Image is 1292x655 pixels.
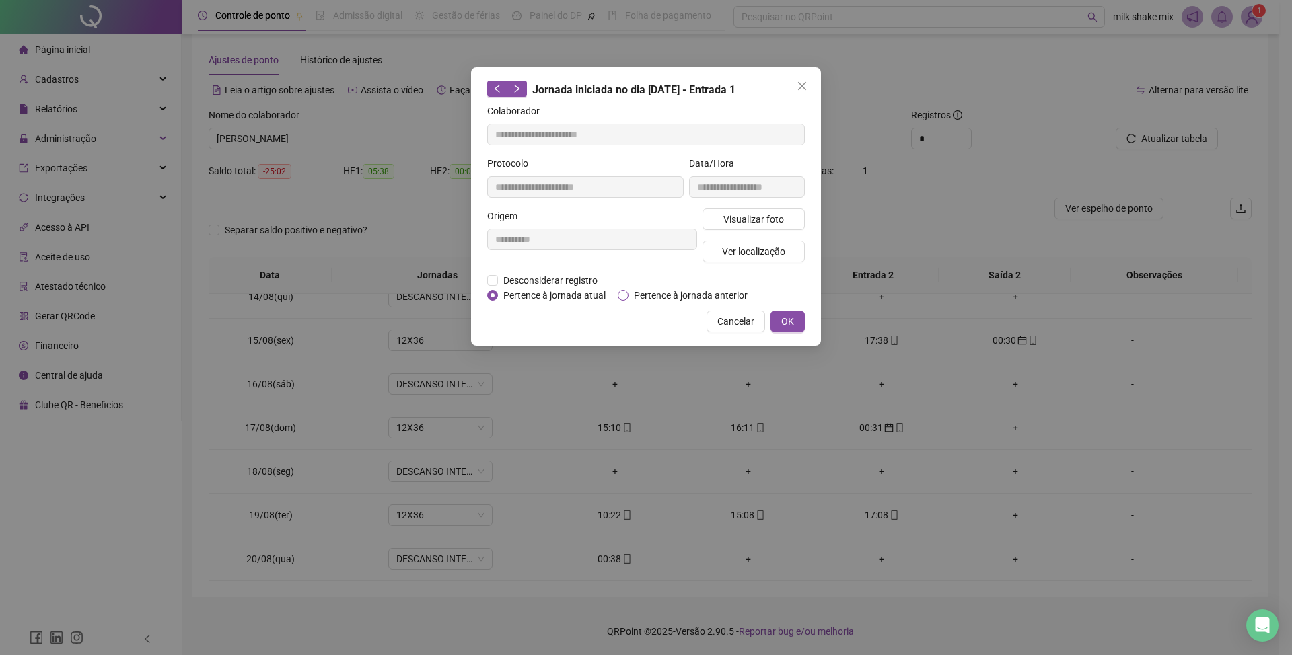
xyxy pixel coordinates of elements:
label: Data/Hora [689,156,743,171]
span: close [797,81,808,91]
span: Pertence à jornada atual [498,288,611,303]
span: OK [781,314,794,329]
button: Close [791,75,813,97]
button: Visualizar foto [703,208,805,230]
button: right [507,81,527,97]
span: right [512,84,522,93]
button: OK [770,311,805,332]
label: Protocolo [487,156,537,171]
span: left [493,84,502,93]
div: Jornada iniciada no dia [DATE] - Entrada 1 [487,81,805,98]
button: Ver localização [703,241,805,262]
button: left [487,81,507,97]
span: Visualizar foto [723,212,784,227]
span: Ver localização [722,244,785,259]
button: Cancelar [707,311,765,332]
div: Open Intercom Messenger [1246,609,1279,642]
span: Pertence à jornada anterior [629,288,753,303]
label: Origem [487,208,526,223]
span: Desconsiderar registro [498,273,603,288]
span: Cancelar [717,314,754,329]
label: Colaborador [487,104,548,118]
